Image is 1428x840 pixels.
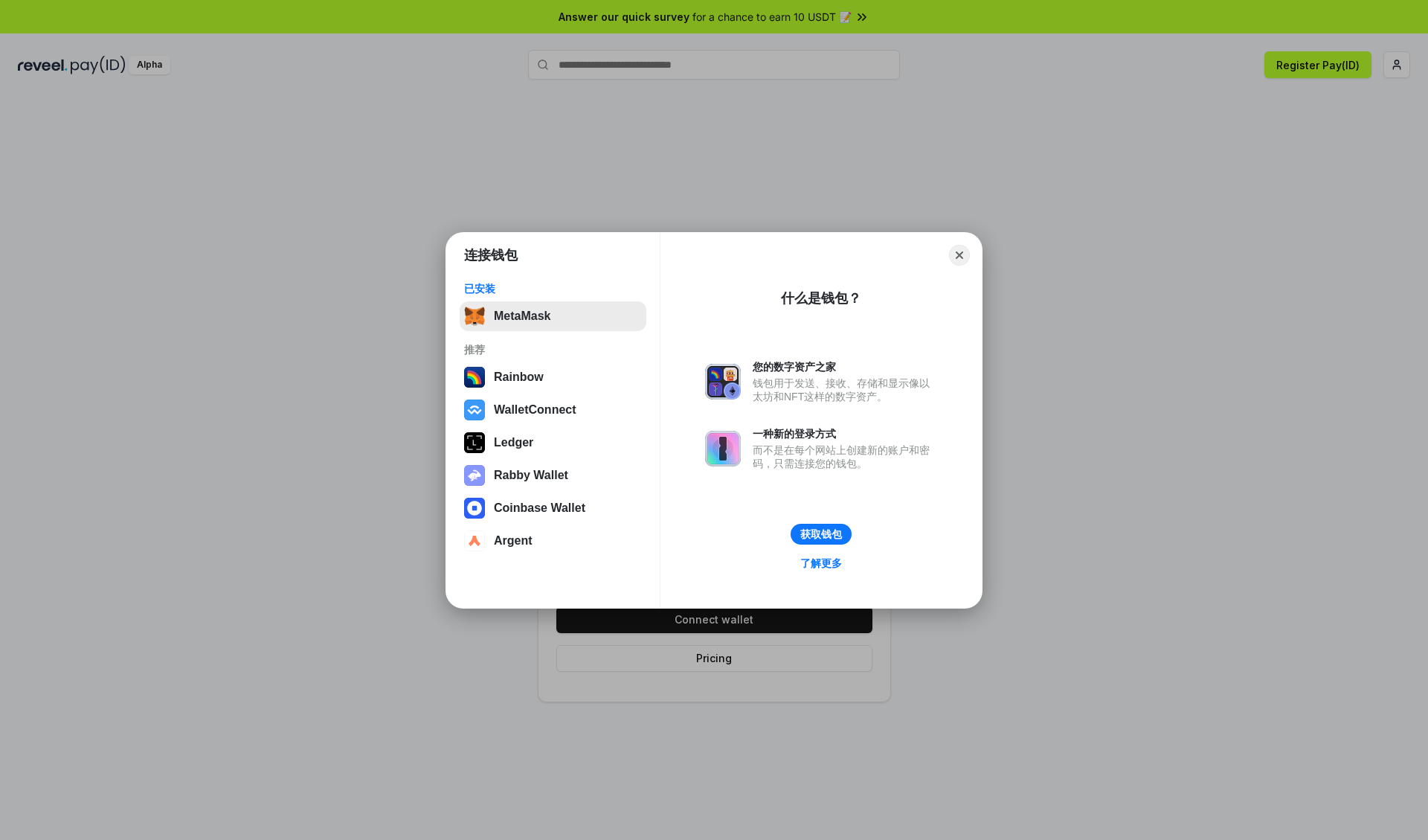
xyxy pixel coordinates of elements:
[494,403,576,417] div: WalletConnect
[460,362,646,392] button: Rainbow
[800,528,842,541] div: 获取钱包
[494,501,585,515] div: Coinbase Wallet
[791,524,852,545] button: 获取钱包
[460,395,646,425] button: WalletConnect
[800,557,842,570] div: 了解更多
[464,530,485,551] img: svg+xml,%3Csvg%20width%3D%2228%22%20height%3D%2228%22%20viewBox%3D%220%200%2028%2028%22%20fill%3D...
[464,367,485,388] img: svg+xml,%3Csvg%20width%3D%22120%22%20height%3D%22120%22%20viewBox%3D%220%200%20120%20120%22%20fil...
[949,245,970,266] button: Close
[464,432,485,453] img: svg+xml,%3Csvg%20xmlns%3D%22http%3A%2F%2Fwww.w3.org%2F2000%2Fsvg%22%20width%3D%2228%22%20height%3...
[705,364,741,400] img: svg+xml,%3Csvg%20xmlns%3D%22http%3A%2F%2Fwww.w3.org%2F2000%2Fsvg%22%20fill%3D%22none%22%20viewBox...
[494,534,533,548] div: Argent
[753,360,937,373] div: 您的数字资产之家
[494,469,568,482] div: Rabby Wallet
[791,554,851,573] a: 了解更多
[753,376,937,403] div: 钱包用于发送、接收、存储和显示像以太坊和NFT这样的数字资产。
[494,436,533,449] div: Ledger
[460,461,646,490] button: Rabby Wallet
[460,493,646,523] button: Coinbase Wallet
[464,306,485,327] img: svg+xml,%3Csvg%20fill%3D%22none%22%20height%3D%2233%22%20viewBox%3D%220%200%2035%2033%22%20width%...
[464,246,518,264] h1: 连接钱包
[464,400,485,420] img: svg+xml,%3Csvg%20width%3D%2228%22%20height%3D%2228%22%20viewBox%3D%220%200%2028%2028%22%20fill%3D...
[464,282,642,295] div: 已安装
[705,431,741,467] img: svg+xml,%3Csvg%20xmlns%3D%22http%3A%2F%2Fwww.w3.org%2F2000%2Fsvg%22%20fill%3D%22none%22%20viewBox...
[753,443,937,470] div: 而不是在每个网站上创建新的账户和密码，只需连接您的钱包。
[460,526,646,556] button: Argent
[494,371,544,384] div: Rainbow
[460,428,646,458] button: Ledger
[464,343,642,356] div: 推荐
[460,301,646,331] button: MetaMask
[464,465,485,486] img: svg+xml,%3Csvg%20xmlns%3D%22http%3A%2F%2Fwww.w3.org%2F2000%2Fsvg%22%20fill%3D%22none%22%20viewBox...
[494,310,550,323] div: MetaMask
[464,498,485,519] img: svg+xml,%3Csvg%20width%3D%2228%22%20height%3D%2228%22%20viewBox%3D%220%200%2028%2028%22%20fill%3D...
[753,427,937,440] div: 一种新的登录方式
[781,289,861,307] div: 什么是钱包？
